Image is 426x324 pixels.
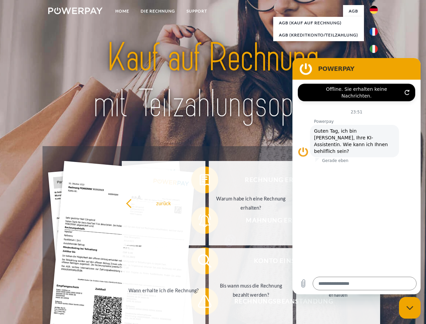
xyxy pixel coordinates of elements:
div: Warum habe ich eine Rechnung erhalten? [213,194,289,212]
img: de [370,6,378,14]
img: title-powerpay_de.svg [64,32,362,129]
iframe: Schaltfläche zum Öffnen des Messaging-Fensters; Konversation läuft [399,297,421,319]
img: fr [370,28,378,36]
div: Bis wann muss die Rechnung bezahlt werden? [213,281,289,299]
img: logo-powerpay-white.svg [48,7,103,14]
a: DIE RECHNUNG [135,5,181,17]
a: Home [110,5,135,17]
a: agb [343,5,364,17]
img: it [370,45,378,53]
a: AGB (Kauf auf Rechnung) [273,17,364,29]
a: SUPPORT [181,5,213,17]
iframe: Messaging-Fenster [292,58,421,294]
a: AGB (Kreditkonto/Teilzahlung) [273,29,364,41]
div: Wann erhalte ich die Rechnung? [126,286,202,295]
div: zurück [126,198,202,208]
